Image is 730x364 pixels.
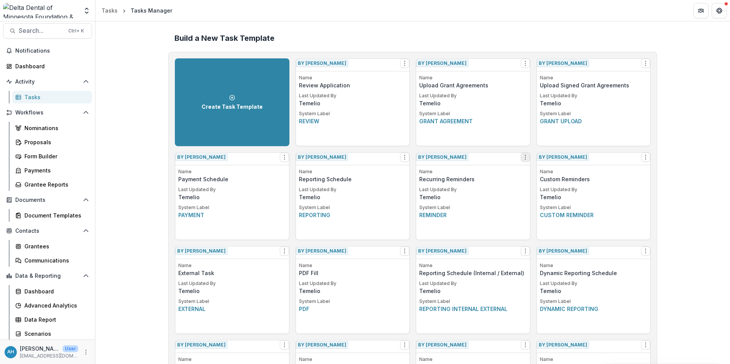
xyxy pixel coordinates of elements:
[540,211,648,219] p: Custom reminder
[641,153,650,162] button: Options
[400,59,409,68] button: Options
[15,62,86,70] div: Dashboard
[15,48,89,54] span: Notifications
[81,348,90,357] button: More
[24,330,86,338] div: Scenarios
[175,153,228,161] span: By [PERSON_NAME]
[540,186,648,193] p: Last Updated By
[299,211,407,219] p: Reporting
[641,340,650,350] button: Options
[12,164,92,177] a: Payments
[24,124,86,132] div: Nominations
[540,269,648,277] p: Dynamic Reporting Schedule
[419,92,527,99] p: Last Updated By
[15,197,80,203] span: Documents
[178,211,286,219] p: Payment
[419,99,527,107] p: Temelio
[416,247,468,255] span: By [PERSON_NAME]
[12,122,92,134] a: Nominations
[419,305,527,313] p: Reporting internal external
[299,74,407,81] p: Name
[178,287,286,295] p: Temelio
[12,209,92,222] a: Document Templates
[178,186,286,193] p: Last Updated By
[24,166,86,174] div: Payments
[540,92,648,99] p: Last Updated By
[416,60,468,67] span: By [PERSON_NAME]
[296,341,348,349] span: By [PERSON_NAME]
[175,247,228,255] span: By [PERSON_NAME]
[24,256,86,264] div: Communications
[280,340,289,350] button: Options
[540,204,648,211] p: System Label
[178,168,286,175] p: Name
[299,175,407,183] p: Reporting Schedule
[81,3,92,18] button: Open entity switcher
[521,340,530,350] button: Options
[540,280,648,287] p: Last Updated By
[693,3,709,18] button: Partners
[540,262,648,269] p: Name
[419,175,527,183] p: Recurring Reminders
[178,305,286,313] p: External
[419,110,527,117] p: System Label
[419,74,527,81] p: Name
[537,153,589,161] span: By [PERSON_NAME]
[63,345,78,352] p: User
[3,270,92,282] button: Open Data & Reporting
[3,106,92,119] button: Open Workflows
[280,153,289,162] button: Options
[12,285,92,298] a: Dashboard
[400,153,409,162] button: Options
[12,313,92,326] a: Data Report
[178,280,286,287] p: Last Updated By
[99,5,121,16] a: Tasks
[540,110,648,117] p: System Label
[12,136,92,148] a: Proposals
[3,225,92,237] button: Open Contacts
[99,5,175,16] nav: breadcrumb
[12,299,92,312] a: Advanced Analytics
[540,168,648,175] p: Name
[175,58,289,146] a: Create Task Template
[299,99,407,107] p: Temelio
[296,153,348,161] span: By [PERSON_NAME]
[178,262,286,269] p: Name
[299,269,407,277] p: PDF Fill
[299,262,407,269] p: Name
[540,298,648,305] p: System Label
[24,180,86,188] div: Grantee Reports
[540,117,648,125] p: Grant upload
[296,247,348,255] span: By [PERSON_NAME]
[12,150,92,163] a: Form Builder
[296,60,348,67] span: By [PERSON_NAME]
[419,211,527,219] p: Reminder
[299,186,407,193] p: Last Updated By
[419,262,527,269] p: Name
[400,340,409,350] button: Options
[131,6,172,14] div: Tasks Manager
[178,269,286,277] p: External Task
[641,246,650,256] button: Options
[102,6,118,14] div: Tasks
[19,27,64,34] span: Search...
[67,27,86,35] div: Ctrl + K
[540,287,648,295] p: Temelio
[299,168,407,175] p: Name
[299,110,407,117] p: System Label
[12,240,92,253] a: Grantees
[15,228,80,234] span: Contacts
[416,153,468,161] span: By [PERSON_NAME]
[641,59,650,68] button: Options
[280,246,289,256] button: Options
[299,298,407,305] p: System Label
[540,175,648,183] p: Custom Reminders
[24,242,86,250] div: Grantees
[299,193,407,201] p: Temelio
[419,356,527,363] p: Name
[15,110,80,116] span: Workflows
[540,193,648,201] p: Temelio
[419,193,527,201] p: Temelio
[419,280,527,287] p: Last Updated By
[12,327,92,340] a: Scenarios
